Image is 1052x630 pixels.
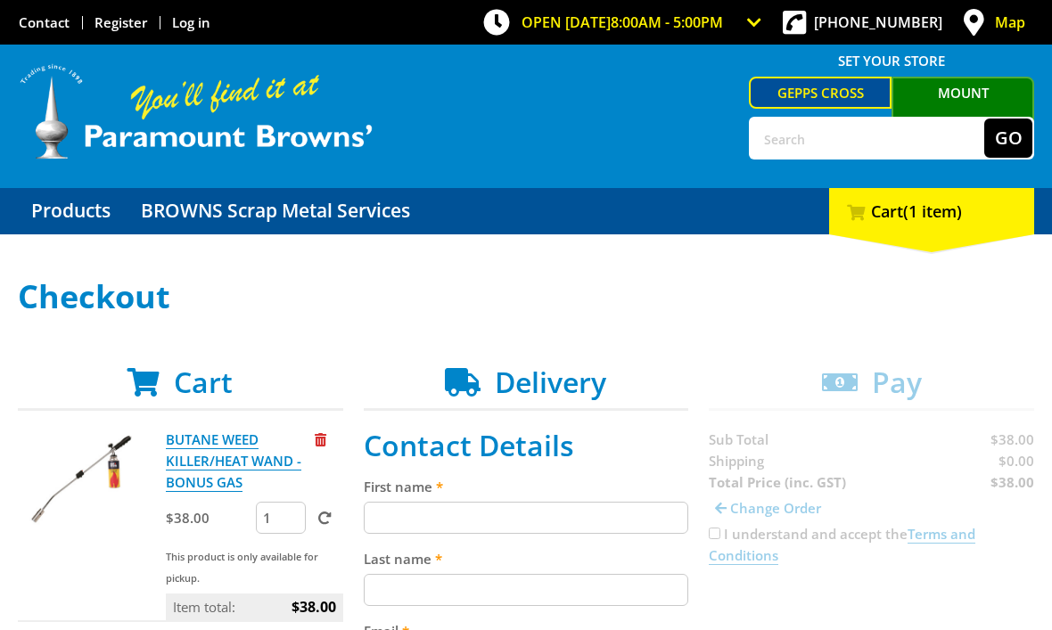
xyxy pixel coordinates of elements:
[749,46,1034,75] span: Set your store
[364,502,689,534] input: Please enter your first name.
[18,188,124,234] a: Go to the Products page
[611,12,723,32] span: 8:00am - 5:00pm
[829,188,1034,234] div: Cart
[495,363,606,401] span: Delivery
[814,12,942,32] a: [PHONE_NUMBER]
[903,200,962,222] span: (1 item)
[892,77,1034,137] a: Mount [PERSON_NAME]
[95,13,147,31] a: Go to the registration page
[166,507,252,528] p: $38.00
[29,429,136,536] img: BUTANE WEED KILLER/HEAT WAND - BONUS GAS
[166,546,343,589] p: This product is only available for pickup.
[984,119,1032,158] button: Go
[292,593,336,620] span: $38.00
[166,430,301,492] a: BUTANE WEED KILLER/HEAT WAND - BONUS GAS
[749,77,892,109] a: Gepps Cross
[18,279,1034,315] h1: Checkout
[364,476,689,497] label: First name
[172,13,210,31] a: Log in
[18,62,374,161] img: Paramount Browns'
[127,188,423,234] a: Go to the BROWNS Scrap Metal Services page
[364,574,689,606] input: Please enter your last name.
[364,429,689,462] h2: Contact Details
[19,13,70,31] a: Go to the Contact page
[364,548,689,569] label: Last name
[522,12,723,32] span: OPEN [DATE]
[174,363,233,401] span: Cart
[751,119,984,158] input: Search
[315,430,326,448] a: Remove from cart
[166,593,343,620] p: Item total:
